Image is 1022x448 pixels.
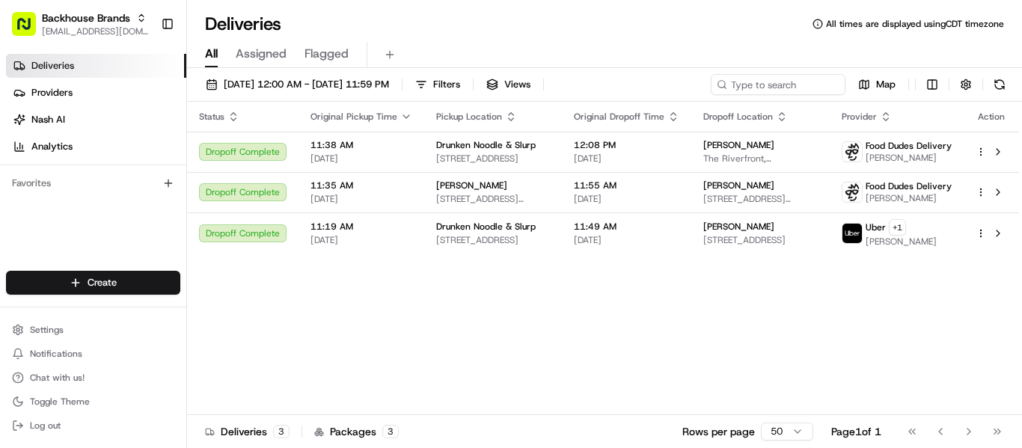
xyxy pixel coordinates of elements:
p: Welcome 👋 [15,60,272,84]
span: Views [504,78,530,91]
span: [PERSON_NAME] [703,179,774,191]
span: FDD Support [46,232,104,244]
div: Deliveries [205,424,290,439]
span: Pickup Location [436,111,502,123]
span: • [124,272,129,284]
span: [DATE] [310,153,412,165]
span: All times are displayed using CDT timezone [826,18,1004,30]
img: food_dudes.png [842,142,862,162]
div: 3 [382,425,399,438]
span: [PERSON_NAME] [436,179,507,191]
img: 1736555255976-a54dd68f-1ca7-489b-9aae-adbdc363a1c4 [30,273,42,285]
span: Map [876,78,896,91]
span: [PERSON_NAME] [866,236,937,248]
img: 8571987876998_91fb9ceb93ad5c398215_72.jpg [31,143,58,170]
span: Chat with us! [30,372,85,384]
img: Asif Zaman Khan [15,258,39,282]
button: Notifications [6,343,180,364]
span: Dropoff Location [703,111,773,123]
p: Rows per page [682,424,755,439]
span: [STREET_ADDRESS] [436,153,550,165]
span: [PERSON_NAME] [866,192,952,204]
button: See all [232,191,272,209]
span: Nash AI [31,113,65,126]
span: [PERSON_NAME] [703,221,774,233]
span: Notifications [30,348,82,360]
button: Filters [409,74,467,95]
span: All [205,45,218,63]
span: 11:19 AM [310,221,412,233]
span: [STREET_ADDRESS][PERSON_NAME] [436,193,550,205]
div: Start new chat [67,143,245,158]
button: Create [6,271,180,295]
img: uber-new-logo.jpeg [842,224,862,243]
span: • [107,232,112,244]
button: Start new chat [254,147,272,165]
span: Settings [30,324,64,336]
a: Providers [6,81,186,105]
input: Clear [39,96,247,112]
span: Food Dudes Delivery [866,180,952,192]
span: Drunken Noodle & Slurp [436,221,536,233]
span: Status [199,111,224,123]
a: Analytics [6,135,186,159]
input: Type to search [711,74,845,95]
div: Action [976,111,1007,123]
span: Uber [866,221,886,233]
span: [PERSON_NAME] [703,139,774,151]
button: Chat with us! [6,367,180,388]
span: 11:38 AM [310,139,412,151]
span: Flagged [305,45,349,63]
a: Deliveries [6,54,186,78]
button: +1 [889,219,906,236]
img: FDD Support [15,218,39,242]
button: Backhouse Brands [42,10,130,25]
span: Log out [30,420,61,432]
span: Assigned [236,45,287,63]
button: Log out [6,415,180,436]
span: [DATE] [574,153,679,165]
span: [DATE] [132,272,163,284]
img: 1736555255976-a54dd68f-1ca7-489b-9aae-adbdc363a1c4 [15,143,42,170]
span: [DATE] [574,234,679,246]
span: [DATE] [310,234,412,246]
span: The Riverfront, [STREET_ADDRESS] [703,153,818,165]
div: 3 [273,425,290,438]
h1: Deliveries [205,12,281,36]
div: Favorites [6,171,180,195]
button: Refresh [989,74,1010,95]
button: [DATE] 12:00 AM - [DATE] 11:59 PM [199,74,396,95]
button: Settings [6,319,180,340]
span: Provider [842,111,877,123]
span: Pylon [149,337,181,349]
div: Packages [314,424,399,439]
span: [STREET_ADDRESS] [436,234,550,246]
span: [STREET_ADDRESS][PERSON_NAME] [703,193,818,205]
button: [EMAIL_ADDRESS][DOMAIN_NAME] [42,25,149,37]
span: [PERSON_NAME] [866,152,952,164]
img: food_dudes.png [842,182,862,202]
button: Backhouse Brands[EMAIL_ADDRESS][DOMAIN_NAME] [6,6,155,42]
span: Create [88,276,117,289]
a: Powered byPylon [105,337,181,349]
span: Deliveries [31,59,74,73]
span: 11:55 AM [574,179,679,191]
span: 11:35 AM [310,179,412,191]
span: Original Dropoff Time [574,111,664,123]
span: Providers [31,86,73,99]
a: Nash AI [6,108,186,132]
span: [DATE] 12:00 AM - [DATE] 11:59 PM [224,78,389,91]
span: Drunken Noodle & Slurp [436,139,536,151]
span: [DATE] [574,193,679,205]
button: Map [851,74,902,95]
a: 💻API Documentation [120,328,246,355]
span: 11:49 AM [574,221,679,233]
span: [DATE] [310,193,412,205]
span: [DATE] [115,232,146,244]
button: Toggle Theme [6,391,180,412]
span: [STREET_ADDRESS] [703,234,818,246]
span: 12:08 PM [574,139,679,151]
img: Nash [15,15,45,45]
